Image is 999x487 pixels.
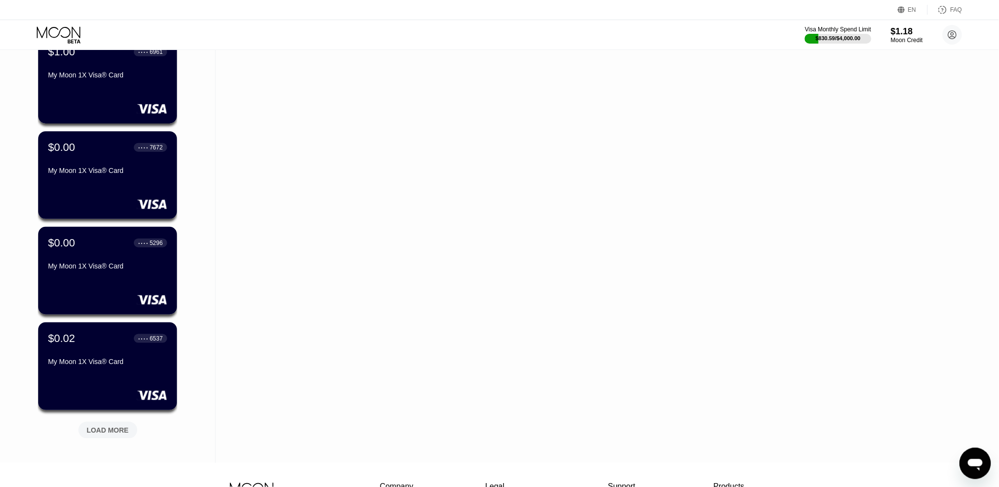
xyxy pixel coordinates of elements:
div: $0.00● ● ● ●5296My Moon 1X Visa® Card [38,227,177,315]
div: $0.00 [48,141,75,154]
div: Visa Monthly Spend Limit [805,26,871,33]
div: My Moon 1X Visa® Card [48,167,167,174]
div: Visa Monthly Spend Limit$830.59/$4,000.00 [805,26,871,44]
div: $0.00● ● ● ●7672My Moon 1X Visa® Card [38,131,177,219]
div: 7672 [150,144,163,151]
div: My Moon 1X Visa® Card [48,71,167,79]
div: ● ● ● ● [138,337,148,340]
div: EN [898,5,928,15]
div: EN [908,6,917,13]
div: FAQ [950,6,962,13]
div: $0.02● ● ● ●6537My Moon 1X Visa® Card [38,322,177,410]
div: $1.18Moon Credit [891,26,923,44]
div: 5296 [150,240,163,246]
div: $0.00 [48,237,75,249]
div: $0.02 [48,332,75,345]
div: $1.00 [48,46,75,58]
div: $1.18 [891,26,923,37]
div: ● ● ● ● [138,146,148,149]
iframe: Button to launch messaging window [960,448,991,479]
div: My Moon 1X Visa® Card [48,262,167,270]
div: LOAD MORE [71,418,145,438]
div: FAQ [928,5,962,15]
div: 6537 [150,335,163,342]
div: ● ● ● ● [138,242,148,244]
div: $1.00● ● ● ●6961My Moon 1X Visa® Card [38,36,177,123]
div: Moon Credit [891,37,923,44]
div: LOAD MORE [87,426,129,435]
div: $830.59 / $4,000.00 [816,35,861,41]
div: ● ● ● ● [138,50,148,53]
div: My Moon 1X Visa® Card [48,358,167,365]
div: 6961 [150,49,163,55]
